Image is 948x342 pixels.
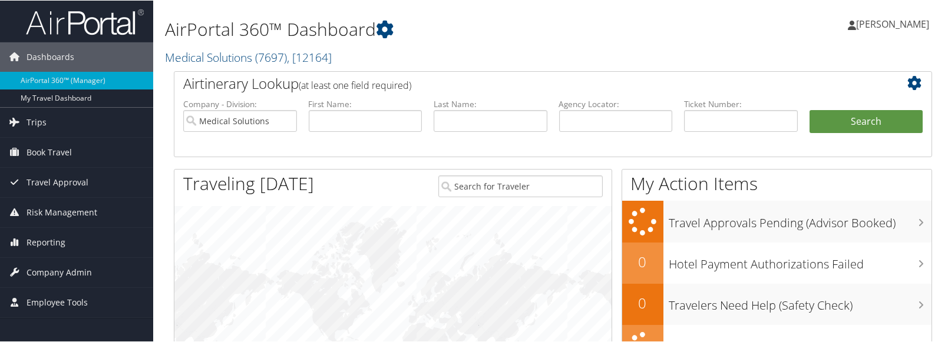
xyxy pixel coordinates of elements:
[27,137,72,167] span: Book Travel
[848,6,941,41] a: [PERSON_NAME]
[669,291,932,313] h3: Travelers Need Help (Safety Check)
[27,227,65,257] span: Reporting
[684,98,798,109] label: Ticket Number:
[165,49,332,65] a: Medical Solutions
[622,200,932,242] a: Travel Approvals Pending (Advisor Booked)
[27,197,97,227] span: Risk Management
[183,73,860,93] h2: Airtinerary Lookup
[622,283,932,324] a: 0Travelers Need Help (Safety Check)
[669,208,932,231] h3: Travel Approvals Pending (Advisor Booked)
[299,78,411,91] span: (at least one field required)
[255,49,287,65] span: ( 7697 )
[27,257,92,287] span: Company Admin
[669,250,932,272] h3: Hotel Payment Authorizations Failed
[27,167,88,197] span: Travel Approval
[26,8,144,35] img: airportal-logo.png
[810,109,923,133] button: Search
[27,287,88,317] span: Employee Tools
[559,98,673,109] label: Agency Locator:
[165,16,682,41] h1: AirPortal 360™ Dashboard
[438,175,603,197] input: Search for Traveler
[287,49,332,65] span: , [ 12164 ]
[622,242,932,283] a: 0Hotel Payment Authorizations Failed
[622,171,932,195] h1: My Action Items
[27,107,47,137] span: Trips
[434,98,547,109] label: Last Name:
[183,171,314,195] h1: Traveling [DATE]
[622,251,663,271] h2: 0
[622,293,663,313] h2: 0
[856,17,929,30] span: [PERSON_NAME]
[183,98,297,109] label: Company - Division:
[27,42,74,71] span: Dashboards
[309,98,422,109] label: First Name:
